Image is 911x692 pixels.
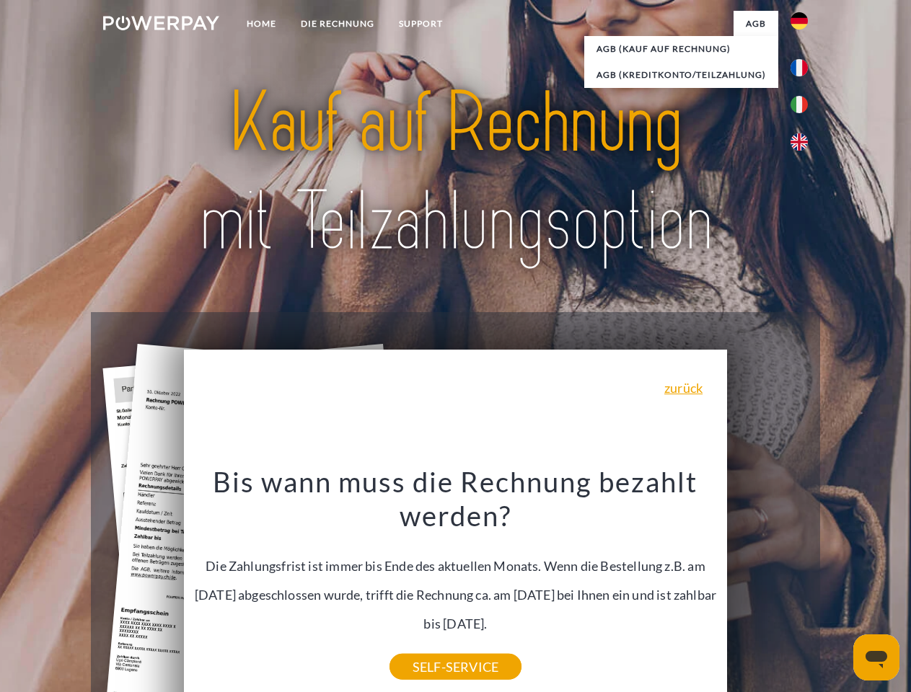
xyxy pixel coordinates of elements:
[193,464,719,667] div: Die Zahlungsfrist ist immer bis Ende des aktuellen Monats. Wenn die Bestellung z.B. am [DATE] abg...
[138,69,773,276] img: title-powerpay_de.svg
[390,654,521,680] a: SELF-SERVICE
[791,133,808,151] img: en
[791,12,808,30] img: de
[664,381,703,394] a: zurück
[584,36,778,62] a: AGB (Kauf auf Rechnung)
[791,96,808,113] img: it
[387,11,455,37] a: SUPPORT
[734,11,778,37] a: agb
[103,16,219,30] img: logo-powerpay-white.svg
[853,634,899,680] iframe: Schaltfläche zum Öffnen des Messaging-Fensters
[234,11,289,37] a: Home
[791,59,808,76] img: fr
[584,62,778,88] a: AGB (Kreditkonto/Teilzahlung)
[289,11,387,37] a: DIE RECHNUNG
[193,464,719,533] h3: Bis wann muss die Rechnung bezahlt werden?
